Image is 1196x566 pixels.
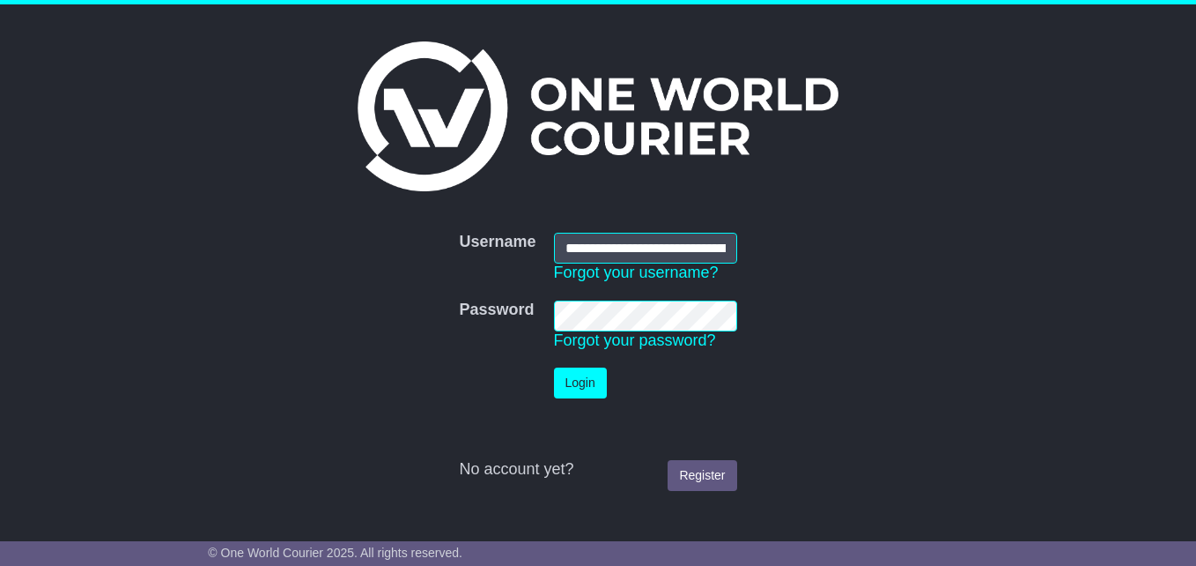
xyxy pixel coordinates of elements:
[459,301,534,320] label: Password
[668,460,736,491] a: Register
[554,264,719,281] a: Forgot your username?
[554,331,716,349] a: Forgot your password?
[554,368,607,398] button: Login
[358,41,838,191] img: One World
[459,233,535,252] label: Username
[459,460,736,480] div: No account yet?
[208,546,462,560] span: © One World Courier 2025. All rights reserved.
